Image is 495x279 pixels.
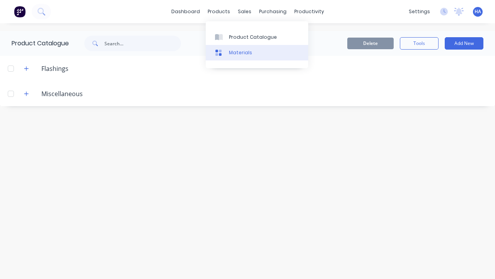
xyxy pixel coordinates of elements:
a: Product Catalogue [206,29,308,45]
span: HA [475,8,481,15]
button: Tools [400,37,439,50]
div: Flashings [35,64,75,73]
div: Materials [229,49,252,56]
div: sales [234,6,255,17]
button: Delete [347,38,394,49]
div: purchasing [255,6,290,17]
div: products [204,6,234,17]
a: Materials [206,45,308,60]
div: Miscellaneous [35,89,89,98]
input: Search... [104,36,181,51]
div: settings [405,6,434,17]
img: Factory [14,6,26,17]
a: dashboard [167,6,204,17]
button: Add New [445,37,483,50]
div: Product Catalogue [229,34,277,41]
div: productivity [290,6,328,17]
